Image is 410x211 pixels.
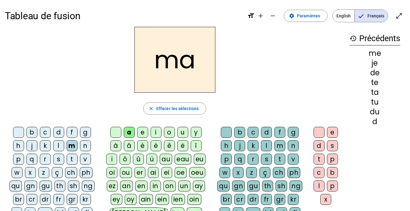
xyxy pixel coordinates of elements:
[177,127,188,138] div: u
[248,127,259,138] div: c
[151,140,162,151] div: é
[274,194,285,205] div: gr
[67,194,78,205] div: gr
[288,154,299,165] div: v
[120,181,133,191] div: an
[247,181,260,191] div: gu
[314,167,325,178] div: c
[40,181,52,191] div: gu
[349,108,400,116] div: du
[13,194,24,205] div: br
[163,181,176,191] div: on
[219,167,230,178] div: w
[349,118,400,125] div: d
[80,154,91,165] div: v
[164,127,175,138] div: o
[221,154,232,165] div: p
[290,181,302,191] div: ng
[137,127,148,138] div: e
[135,181,148,191] div: en
[146,154,157,165] div: ü
[26,154,37,165] div: q
[12,167,23,178] div: w
[156,105,199,112] span: Effacer les sélections
[234,140,245,151] div: j
[53,154,64,165] div: s
[124,140,135,151] div: â
[349,59,400,67] div: je
[194,154,206,165] div: eu
[267,10,279,22] button: Diminuer la taille de la police
[261,194,272,205] div: fr
[54,181,65,191] div: th
[161,167,172,178] div: ei
[68,181,79,191] div: sh
[120,154,130,165] div: ô
[248,140,259,151] div: k
[288,140,299,151] div: n
[287,167,300,178] div: ph
[40,140,51,151] div: k
[52,167,63,178] div: ç
[107,181,118,191] div: ez
[13,154,24,165] div: p
[155,194,169,205] div: ein
[248,154,259,165] div: r
[297,12,320,20] span: Paramètres
[191,127,202,138] div: y
[80,167,92,178] div: ph
[120,167,132,178] div: ou
[355,10,388,22] span: Français
[175,167,187,178] div: oe
[349,79,400,86] div: te
[189,167,206,178] div: oeu
[349,32,400,45] h3: Précédents
[349,50,400,57] div: me
[151,127,162,138] div: i
[395,12,403,20] mat-icon: open_in_full
[393,10,405,22] button: Entrer en plein écran
[164,140,175,151] div: ê
[80,140,91,151] div: n
[221,194,232,205] div: br
[234,194,245,205] div: cr
[274,127,285,138] div: f
[148,106,154,111] mat-icon: close
[327,154,338,165] div: p
[349,69,400,77] div: de
[13,140,24,151] div: h
[53,127,64,138] div: d
[349,89,400,96] div: ta
[288,194,299,205] div: kr
[274,154,285,165] div: t
[53,194,64,205] div: fr
[111,194,122,205] div: ey
[124,127,135,138] div: a
[327,167,338,178] div: b
[106,154,117,165] div: ï
[187,194,201,205] div: oin
[134,27,215,93] h2: ma
[175,154,191,165] div: eau
[261,154,272,165] div: s
[284,10,328,22] button: Paramètres
[177,140,188,151] div: ë
[273,167,285,178] div: ch
[53,140,64,151] div: l
[80,127,91,138] div: g
[125,194,137,205] div: oy
[217,181,230,191] div: qu
[276,181,287,191] div: sh
[269,12,276,20] mat-icon: remove
[110,140,121,151] div: à
[333,10,354,22] span: English
[67,154,78,165] div: t
[327,127,338,138] div: e
[191,140,202,151] div: î
[349,98,400,106] div: tu
[327,181,338,191] div: p
[40,154,51,165] div: r
[232,181,245,191] div: gn
[80,194,91,205] div: kr
[178,181,190,191] div: un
